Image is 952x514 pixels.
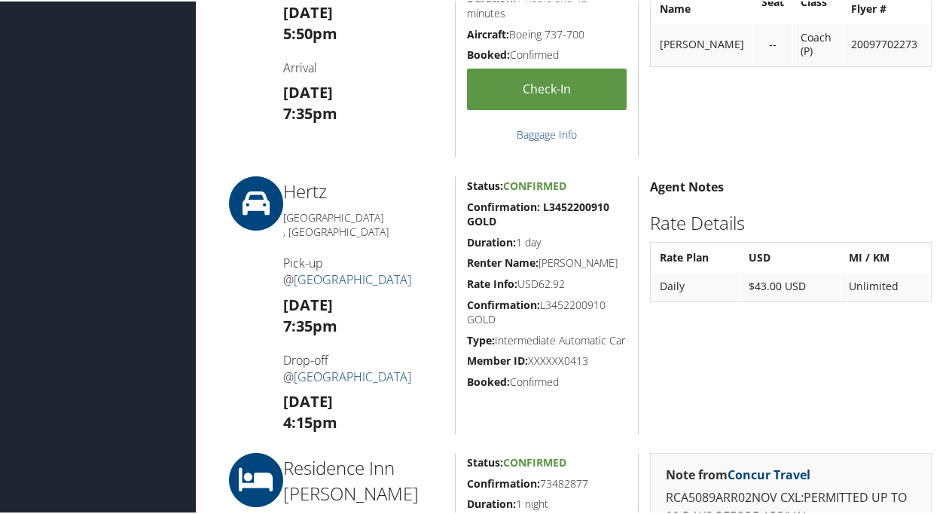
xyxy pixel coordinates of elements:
strong: Booked: [467,46,510,60]
strong: Status: [467,177,503,191]
strong: Booked: [467,373,510,387]
strong: [DATE] [283,293,333,314]
h5: USD62.92 [467,275,627,290]
td: $43.00 USD [741,271,840,298]
strong: Status: [467,454,503,468]
h5: [PERSON_NAME] [467,254,627,269]
h4: Pick-up @ [283,253,444,287]
strong: Confirmation: [467,475,540,489]
h4: Drop-off @ [283,350,444,384]
strong: 7:35pm [283,314,337,335]
td: 20097702273 [844,23,929,63]
h2: Residence Inn [PERSON_NAME] [283,454,444,504]
strong: Confirmation: L3452200910 GOLD [467,198,609,228]
h5: [GEOGRAPHIC_DATA] , [GEOGRAPHIC_DATA] [283,209,444,238]
strong: 5:50pm [283,22,337,42]
span: Confirmed [503,454,566,468]
th: Rate Plan [652,243,740,270]
td: [PERSON_NAME] [652,23,752,63]
strong: 4:15pm [283,411,337,431]
strong: Rate Info: [467,275,517,289]
a: Check-in [467,67,627,109]
strong: Aircraft: [467,26,509,40]
h4: Arrival [283,58,444,75]
th: USD [741,243,840,270]
span: Confirmed [503,177,566,191]
strong: [DATE] [283,81,333,101]
a: Baggage Info [517,126,577,140]
td: Unlimited [841,271,929,298]
h5: Intermediate Automatic Car [467,332,627,347]
strong: Duration: [467,234,516,248]
strong: Type: [467,332,495,346]
div: -- [761,36,784,50]
a: [GEOGRAPHIC_DATA] [294,367,411,384]
strong: [DATE] [283,390,333,410]
h5: XXXXXX0413 [467,352,627,367]
strong: Renter Name: [467,254,539,268]
a: Concur Travel [728,465,810,482]
h5: L3452200910 GOLD [467,296,627,326]
a: [GEOGRAPHIC_DATA] [294,270,411,286]
td: Coach (P) [793,23,842,63]
h2: Hertz [283,177,444,203]
h5: Boeing 737-700 [467,26,627,41]
strong: Duration: [467,495,516,509]
th: MI / KM [841,243,929,270]
strong: Note from [666,465,810,482]
strong: Confirmation: [467,296,540,311]
h5: 1 night [467,495,627,510]
h5: 73482877 [467,475,627,490]
strong: 7:35pm [283,102,337,122]
td: Daily [652,271,740,298]
h5: 1 day [467,234,627,249]
h2: Rate Details [650,209,932,234]
h5: Confirmed [467,46,627,61]
strong: [DATE] [283,1,333,21]
strong: Agent Notes [650,177,724,194]
h5: Confirmed [467,373,627,388]
strong: Member ID: [467,352,528,366]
